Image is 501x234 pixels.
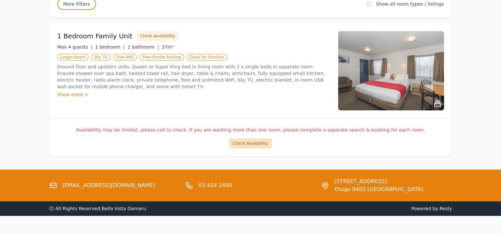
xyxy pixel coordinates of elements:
[229,138,272,148] button: Check Availability
[127,44,159,50] span: 1 bathroom |
[113,54,137,60] span: Free WiFi
[136,31,179,41] button: Check Availability
[139,54,184,60] span: Free Onsite Parking
[49,206,146,211] span: ⓒ All Rights Reserved. Bella Vista Oamaru
[334,177,423,185] span: [STREET_ADDRESS]
[57,31,132,41] h3: 1 Bedroom Family Unit
[57,54,89,60] span: Larger Room
[91,54,111,60] span: Sky TV
[253,205,452,212] span: Powered by
[57,91,330,98] div: Show more >
[95,44,125,50] span: 1 bedroom |
[187,54,227,60] span: Good for Families
[376,1,444,7] label: Show all room types / listings
[439,206,452,211] a: Resly
[57,127,444,133] p: Availability may be limited, please call to check. If you are wanting more than one room, please ...
[57,44,93,50] span: Max 4 guests |
[57,63,330,90] p: Ground floor and upstairs units. Queen or Super King bed in living room with 2 x single beds in s...
[198,181,232,189] a: 03 434 2400
[162,44,174,50] span: 37m²
[63,181,155,189] a: [EMAIL_ADDRESS][DOMAIN_NAME]
[334,185,423,193] span: Otago 9400 [GEOGRAPHIC_DATA]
